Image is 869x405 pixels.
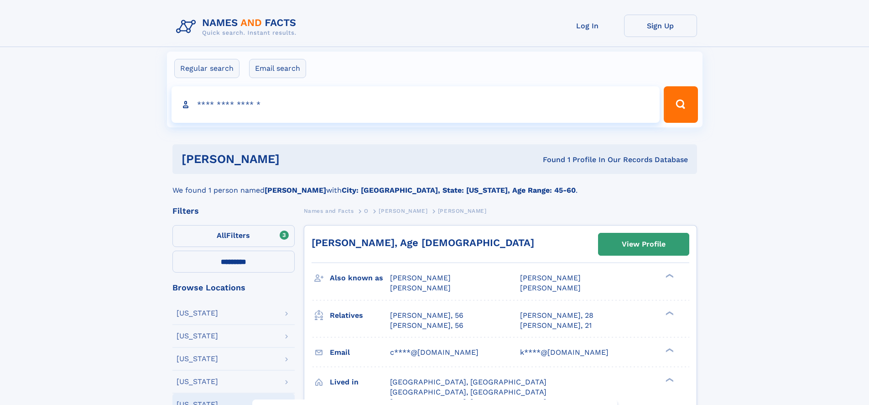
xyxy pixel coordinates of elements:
[172,86,660,123] input: search input
[172,225,295,247] label: Filters
[390,284,451,292] span: [PERSON_NAME]
[390,310,463,321] a: [PERSON_NAME], 56
[172,174,697,196] div: We found 1 person named with .
[177,332,218,340] div: [US_STATE]
[664,86,697,123] button: Search Button
[663,347,674,353] div: ❯
[249,59,306,78] label: Email search
[330,374,390,390] h3: Lived in
[520,284,581,292] span: [PERSON_NAME]
[304,205,354,216] a: Names and Facts
[551,15,624,37] a: Log In
[172,284,295,292] div: Browse Locations
[520,310,593,321] a: [PERSON_NAME], 28
[172,15,304,39] img: Logo Names and Facts
[330,308,390,323] h3: Relatives
[438,208,487,214] span: [PERSON_NAME]
[177,310,218,317] div: [US_STATE]
[177,355,218,363] div: [US_STATE]
[390,378,546,386] span: [GEOGRAPHIC_DATA], [GEOGRAPHIC_DATA]
[663,273,674,279] div: ❯
[390,388,546,396] span: [GEOGRAPHIC_DATA], [GEOGRAPHIC_DATA]
[622,234,666,255] div: View Profile
[520,321,592,331] a: [PERSON_NAME], 21
[172,207,295,215] div: Filters
[379,205,427,216] a: [PERSON_NAME]
[330,270,390,286] h3: Also known as
[364,205,369,216] a: O
[364,208,369,214] span: O
[520,274,581,282] span: [PERSON_NAME]
[411,155,688,165] div: Found 1 Profile In Our Records Database
[342,186,576,195] b: City: [GEOGRAPHIC_DATA], State: [US_STATE], Age Range: 45-60
[177,378,218,385] div: [US_STATE]
[624,15,697,37] a: Sign Up
[182,153,411,165] h1: [PERSON_NAME]
[390,274,451,282] span: [PERSON_NAME]
[265,186,326,195] b: [PERSON_NAME]
[330,345,390,360] h3: Email
[390,321,463,331] a: [PERSON_NAME], 56
[217,231,226,240] span: All
[663,377,674,383] div: ❯
[598,233,689,255] a: View Profile
[174,59,239,78] label: Regular search
[379,208,427,214] span: [PERSON_NAME]
[312,237,534,248] a: [PERSON_NAME], Age [DEMOGRAPHIC_DATA]
[663,310,674,316] div: ❯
